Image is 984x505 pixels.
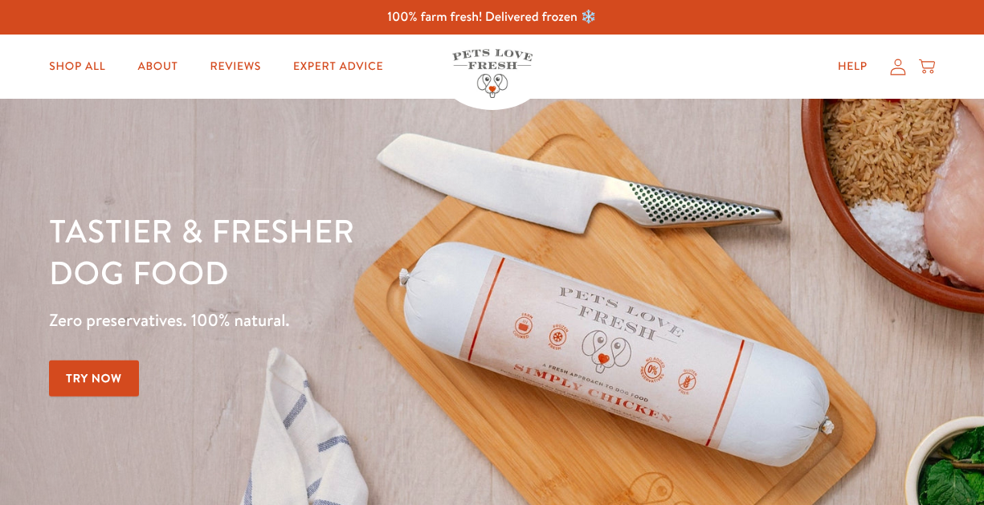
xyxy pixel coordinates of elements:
a: About [125,51,190,83]
p: Zero preservatives. 100% natural. [49,306,639,335]
a: Try Now [49,360,139,397]
h1: Tastier & fresher dog food [49,210,639,293]
a: Reviews [198,51,274,83]
a: Help [825,51,880,83]
img: Pets Love Fresh [452,49,533,98]
a: Expert Advice [280,51,396,83]
a: Shop All [36,51,118,83]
